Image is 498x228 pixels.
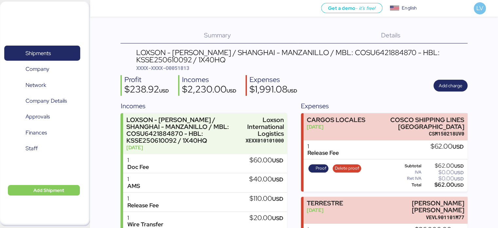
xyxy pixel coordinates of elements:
[335,165,359,172] span: Delete proof
[423,163,464,168] div: $62.00
[136,49,468,64] div: LOXSON - [PERSON_NAME] / SHANGHAI - MANZANILLO / MBL: COSU6421884870 - HBL: KSSE250610092 / 1X40HQ
[127,183,140,190] div: AMS
[393,183,421,187] div: Total
[431,143,464,150] div: $62.00
[127,202,158,209] div: Release Fee
[423,182,464,187] div: $62.00
[127,176,140,183] div: 1
[4,93,80,109] a: Company Details
[439,82,462,90] span: Add charge
[272,195,283,202] span: USD
[393,176,421,181] div: Ret IVA
[159,88,169,94] span: USD
[127,195,158,202] div: 1
[370,116,464,130] div: COSCO SHIPPING LINES [GEOGRAPHIC_DATA]
[433,80,468,92] button: Add charge
[272,176,283,183] span: USD
[393,170,421,175] div: IVA
[393,164,421,168] div: Subtotal
[249,215,283,222] div: $20.00
[452,143,464,150] span: USD
[136,65,189,71] span: XXXX-XXXX-O0051813
[26,80,46,90] span: Network
[370,214,464,221] div: VEVL901101M77
[307,150,339,156] div: Release Fee
[204,31,231,39] span: Summary
[454,176,464,182] span: USD
[227,88,236,94] span: USD
[272,215,283,222] span: USD
[26,128,47,137] span: Finances
[370,200,464,214] div: [PERSON_NAME] [PERSON_NAME]
[246,137,284,144] div: XEXX010101000
[182,85,236,96] div: $2,230.00
[124,85,169,96] div: $238.92
[249,176,283,183] div: $40.00
[301,101,467,111] div: Expenses
[26,144,38,153] span: Staff
[316,165,326,172] span: Proof
[127,221,163,228] div: Wire Transfer
[120,101,287,111] div: Incomes
[94,3,105,14] button: Menu
[26,64,49,74] span: Company
[33,186,64,194] span: Add Shipment
[423,176,464,181] div: $0.00
[307,207,343,214] div: [DATE]
[4,125,80,140] a: Finances
[4,62,80,77] a: Company
[249,157,283,164] div: $60.00
[454,182,464,188] span: USD
[333,164,361,173] button: Delete proof
[8,185,80,196] button: Add Shipment
[287,88,297,94] span: USD
[370,130,464,137] div: CSM150218UV0
[307,200,343,207] div: TERRESTRE
[246,116,284,137] div: Loxson International Logistics
[126,116,243,144] div: LOXSON - [PERSON_NAME] / SHANGHAI - MANZANILLO / MBL: COSU6421884870 - HBL: KSSE250610092 / 1X40HQ
[126,144,243,151] div: [DATE]
[402,5,417,11] div: English
[454,170,464,176] span: USD
[124,75,169,85] div: Profit
[26,112,50,121] span: Approvals
[127,157,149,164] div: 1
[127,215,163,221] div: 1
[249,195,283,202] div: $110.00
[4,46,80,61] a: Shipments
[249,75,297,85] div: Expenses
[272,157,283,164] span: USD
[308,164,329,173] button: Proof
[4,141,80,156] a: Staff
[454,163,464,169] span: USD
[381,31,400,39] span: Details
[127,164,149,171] div: Doc Fee
[307,116,365,123] div: CARGOS LOCALES
[4,109,80,124] a: Approvals
[26,96,67,106] span: Company Details
[423,170,464,175] div: $0.00
[4,77,80,93] a: Network
[307,143,339,150] div: 1
[307,123,365,130] div: [DATE]
[26,49,51,58] span: Shipments
[249,85,297,96] div: $1,991.08
[476,4,483,12] span: LV
[182,75,236,85] div: Incomes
